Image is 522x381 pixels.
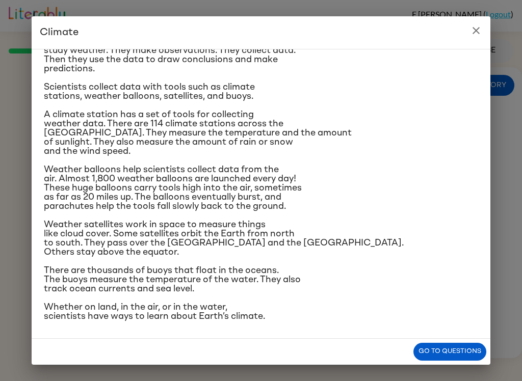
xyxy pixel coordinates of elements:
[44,110,352,156] span: A climate station has a set of tools for collecting weather data. There are 114 climate stations ...
[466,20,486,41] button: close
[44,165,302,211] span: Weather balloons help scientists collect data from the air. Almost 1,800 weather balloons are lau...
[32,16,490,49] h2: Climate
[44,83,255,101] span: Scientists collect data with tools such as climate stations, weather balloons, satellites, and bu...
[413,343,486,361] button: Go to questions
[44,220,404,257] span: Weather satellites work in space to measure things like cloud cover. Some satellites orbit the Ea...
[44,303,265,321] span: Whether on land, in the air, or in the water, scientists have ways to learn about Earth’s climate.
[44,37,296,73] span: Scientists study climate in the same way that they study weather. They make observations. They co...
[44,266,301,293] span: There are thousands of buoys that float in the oceans. The buoys measure the temperature of the w...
